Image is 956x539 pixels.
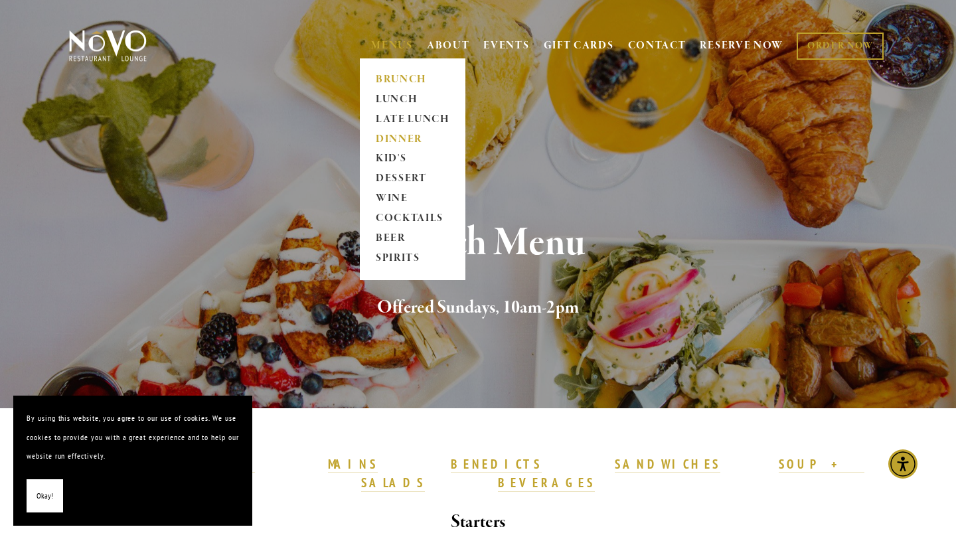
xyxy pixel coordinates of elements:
[371,129,454,149] a: DINNER
[544,33,614,58] a: GIFT CARDS
[888,449,917,479] div: Accessibility Menu
[498,475,595,492] a: BEVERAGES
[27,479,63,513] button: Okay!
[371,90,454,110] a: LUNCH
[371,70,454,90] a: BRUNCH
[451,456,542,473] a: BENEDICTS
[91,222,865,265] h1: Brunch Menu
[371,189,454,209] a: WINE
[371,209,454,229] a: COCKTAILS
[371,39,413,52] a: MENUS
[700,33,783,58] a: RESERVE NOW
[66,29,149,62] img: Novo Restaurant &amp; Lounge
[328,456,378,472] strong: MAINS
[37,487,53,506] span: Okay!
[27,409,239,466] p: By using this website, you agree to our use of cookies. We use cookies to provide you with a grea...
[483,39,529,52] a: EVENTS
[371,110,454,129] a: LATE LUNCH
[628,33,686,58] a: CONTACT
[371,169,454,189] a: DESSERT
[615,456,721,472] strong: SANDWICHES
[371,229,454,249] a: BEER
[91,294,865,322] h2: Offered Sundays, 10am-2pm
[451,510,505,534] strong: Starters
[427,39,470,52] a: ABOUT
[371,149,454,169] a: KID'S
[328,456,378,473] a: MAINS
[797,33,884,60] a: ORDER NOW
[361,456,864,492] a: SOUP + SALADS
[13,396,252,526] section: Cookie banner
[498,475,595,491] strong: BEVERAGES
[451,456,542,472] strong: BENEDICTS
[615,456,721,473] a: SANDWICHES
[371,249,454,269] a: SPIRITS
